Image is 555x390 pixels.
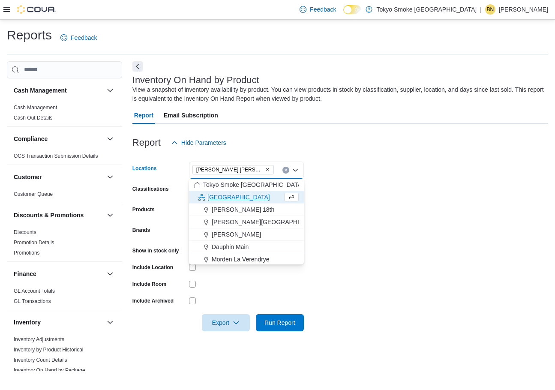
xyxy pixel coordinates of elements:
h1: Reports [7,27,52,44]
h3: Inventory On Hand by Product [132,75,259,85]
span: Feedback [71,33,97,42]
span: [GEOGRAPHIC_DATA] [207,193,270,201]
h3: Report [132,138,161,148]
button: [PERSON_NAME][GEOGRAPHIC_DATA] [189,216,304,228]
span: Email Subscription [164,107,218,124]
h3: Cash Management [14,86,67,95]
button: Next [132,61,143,72]
span: [PERSON_NAME] [212,230,261,239]
span: Tokyo Smoke [GEOGRAPHIC_DATA] [203,180,303,189]
span: Promotion Details [14,239,54,246]
button: Compliance [105,134,115,144]
span: Hamilton Rymal [192,165,274,174]
span: [PERSON_NAME] [PERSON_NAME] [196,165,263,174]
a: Promotion Details [14,240,54,246]
button: Close list of options [292,167,299,174]
label: Locations [132,165,157,172]
button: Tokyo Smoke [GEOGRAPHIC_DATA] [189,179,304,191]
span: Dauphin Main [212,243,249,251]
button: Inventory [105,317,115,327]
span: Cash Out Details [14,114,53,121]
button: Inventory [14,318,103,327]
span: [PERSON_NAME] 18th [212,205,274,214]
button: Run Report [256,314,304,331]
h3: Inventory [14,318,41,327]
label: Include Room [132,281,166,288]
span: Promotions [14,249,40,256]
h3: Finance [14,270,36,278]
label: Products [132,206,155,213]
span: Report [134,107,153,124]
div: Customer [7,189,122,203]
span: Run Report [264,318,295,327]
div: Discounts & Promotions [7,227,122,261]
p: | [480,4,482,15]
button: Customer [14,173,103,181]
span: Hide Parameters [181,138,226,147]
span: [PERSON_NAME][GEOGRAPHIC_DATA] [212,218,324,226]
button: [PERSON_NAME] 18th [189,204,304,216]
button: Clear input [282,167,289,174]
a: Feedback [57,29,100,46]
input: Dark Mode [343,5,361,14]
a: Inventory by Product Historical [14,347,84,353]
button: Export [202,314,250,331]
span: Feedback [310,5,336,14]
span: Export [207,314,245,331]
div: Cash Management [7,102,122,126]
a: OCS Transaction Submission Details [14,153,98,159]
button: Compliance [14,135,103,143]
h3: Compliance [14,135,48,143]
button: Cash Management [14,86,103,95]
a: Promotions [14,250,40,256]
div: Brianna Nesbitt [485,4,495,15]
a: GL Transactions [14,298,51,304]
label: Brands [132,227,150,234]
button: Dauphin Main [189,241,304,253]
a: Inventory On Hand by Package [14,367,85,373]
span: Customer Queue [14,191,53,198]
label: Include Location [132,264,173,271]
span: Discounts [14,229,36,236]
button: Morden La Verendrye [189,253,304,266]
button: Finance [14,270,103,278]
span: Morden La Verendrye [212,255,270,264]
span: GL Transactions [14,298,51,305]
span: Inventory Adjustments [14,336,64,343]
button: [PERSON_NAME] [189,228,304,241]
a: Discounts [14,229,36,235]
a: Cash Out Details [14,115,53,121]
div: View a snapshot of inventory availability by product. You can view products in stock by classific... [132,85,544,103]
a: Feedback [296,1,339,18]
h3: Customer [14,173,42,181]
button: Discounts & Promotions [14,211,103,219]
a: Inventory Count Details [14,357,67,363]
button: Cash Management [105,85,115,96]
button: [GEOGRAPHIC_DATA] [189,191,304,204]
div: Compliance [7,151,122,165]
a: GL Account Totals [14,288,55,294]
div: Finance [7,286,122,310]
p: [PERSON_NAME] [499,4,548,15]
p: Tokyo Smoke [GEOGRAPHIC_DATA] [377,4,477,15]
a: Inventory Adjustments [14,336,64,342]
span: Cash Management [14,104,57,111]
a: Cash Management [14,105,57,111]
button: Discounts & Promotions [105,210,115,220]
span: BN [487,4,494,15]
img: Cova [17,5,56,14]
span: Inventory On Hand by Package [14,367,85,374]
span: Inventory by Product Historical [14,346,84,353]
span: Dark Mode [343,14,344,15]
label: Include Archived [132,297,174,304]
button: Remove Hamilton Rymal from selection in this group [265,167,270,172]
button: Finance [105,269,115,279]
label: Classifications [132,186,169,192]
a: Customer Queue [14,191,53,197]
button: Hide Parameters [168,134,230,151]
button: Customer [105,172,115,182]
h3: Discounts & Promotions [14,211,84,219]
